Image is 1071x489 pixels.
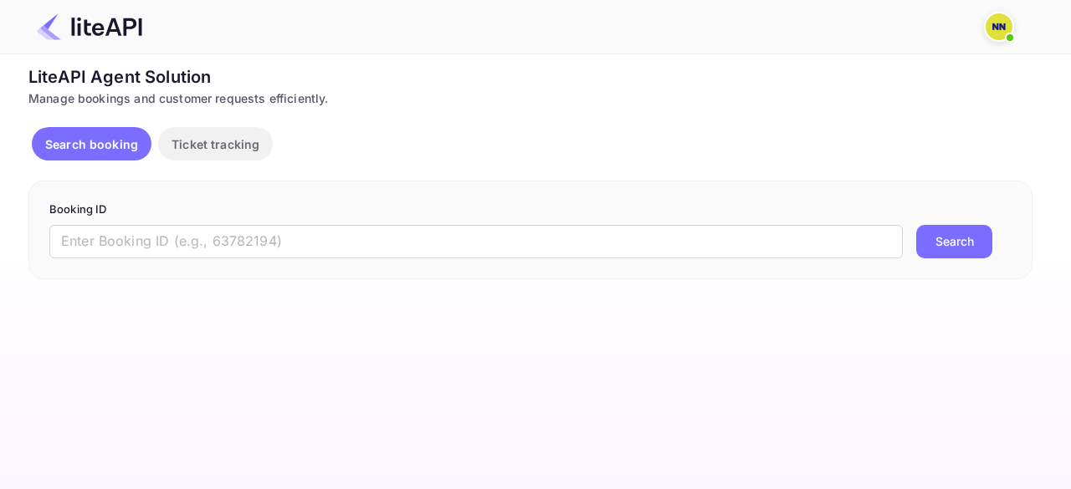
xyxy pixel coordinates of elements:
button: Search [916,225,992,258]
img: N/A N/A [986,13,1012,40]
div: Manage bookings and customer requests efficiently. [28,89,1033,107]
div: LiteAPI Agent Solution [28,64,1033,89]
p: Search booking [45,135,138,153]
p: Ticket tracking [172,135,259,153]
input: Enter Booking ID (e.g., 63782194) [49,225,903,258]
p: Booking ID [49,201,1012,218]
img: LiteAPI Logo [37,13,142,40]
